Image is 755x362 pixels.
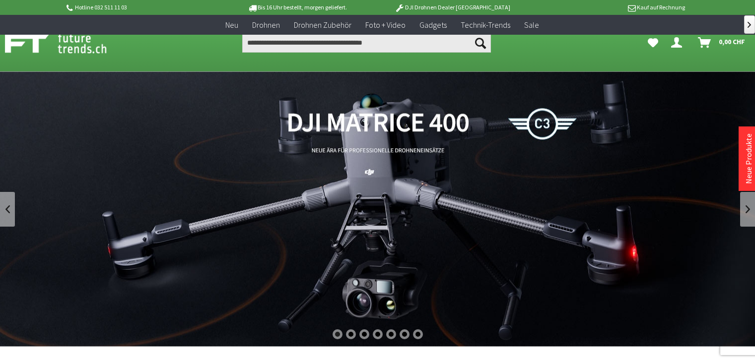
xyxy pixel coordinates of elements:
[694,33,750,53] a: Warenkorb
[225,20,238,30] span: Neu
[218,15,245,35] a: Neu
[333,329,343,339] div: 1
[245,15,287,35] a: Drohnen
[470,33,491,53] button: Suchen
[517,15,546,35] a: Sale
[719,34,745,50] span: 0,00 CHF
[220,1,375,13] p: Bis 16 Uhr bestellt, morgen geliefert.
[242,33,490,53] input: Produkt, Marke, Kategorie, EAN, Artikelnummer…
[643,33,663,53] a: Meine Favoriten
[359,329,369,339] div: 3
[346,329,356,339] div: 2
[744,133,754,184] a: Neue Produkte
[386,329,396,339] div: 5
[65,1,219,13] p: Hotline 032 511 11 03
[412,15,454,35] a: Gadgets
[252,20,280,30] span: Drohnen
[375,1,530,13] p: DJI Drohnen Dealer [GEOGRAPHIC_DATA]
[413,329,423,339] div: 7
[461,20,510,30] span: Technik-Trends
[530,1,685,13] p: Kauf auf Rechnung
[419,20,447,30] span: Gadgets
[294,20,351,30] span: Drohnen Zubehör
[365,20,406,30] span: Foto + Video
[748,22,751,28] span: 
[454,15,517,35] a: Technik-Trends
[358,15,412,35] a: Foto + Video
[287,15,358,35] a: Drohnen Zubehör
[667,33,690,53] a: Dein Konto
[5,31,129,56] img: Shop Futuretrends - zur Startseite wechseln
[373,329,383,339] div: 4
[400,329,410,339] div: 6
[524,20,539,30] span: Sale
